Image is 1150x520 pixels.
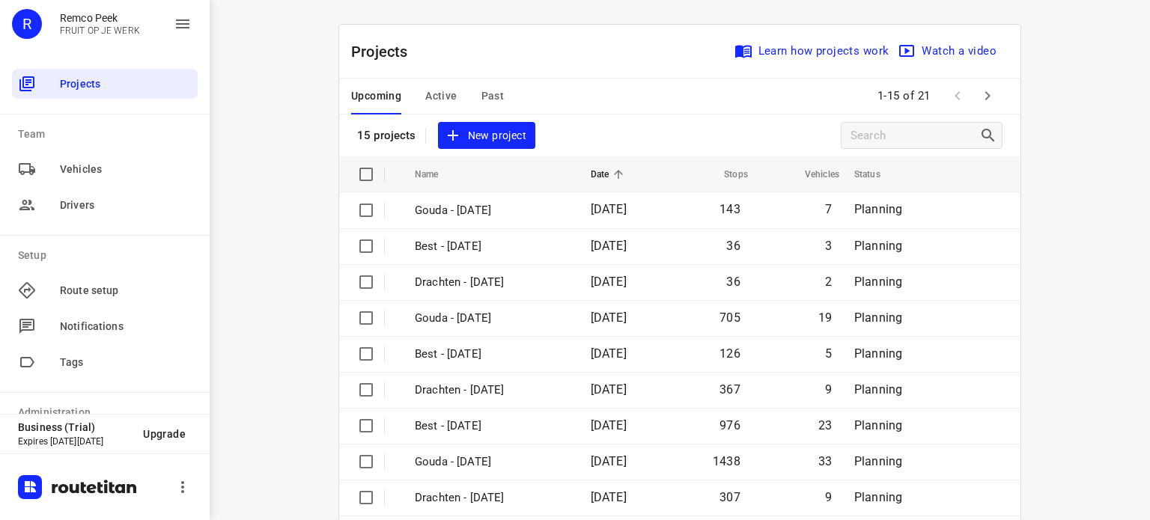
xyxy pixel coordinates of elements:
[719,418,740,432] span: 976
[854,346,902,361] span: Planning
[818,454,832,468] span: 33
[591,165,629,183] span: Date
[12,154,198,184] div: Vehicles
[415,417,568,435] p: Best - Wednesday
[591,490,627,504] span: [DATE]
[719,202,740,216] span: 143
[12,9,42,39] div: R
[854,490,902,504] span: Planning
[818,311,832,325] span: 19
[825,275,832,289] span: 2
[60,76,192,92] span: Projects
[871,80,937,112] span: 1-15 of 21
[785,165,839,183] span: Vehicles
[357,129,416,142] p: 15 projects
[854,418,902,432] span: Planning
[705,165,748,183] span: Stops
[12,69,198,99] div: Projects
[415,310,568,327] p: Gouda - Thursday
[825,382,832,397] span: 9
[719,382,740,397] span: 367
[60,162,192,177] span: Vehicles
[825,239,832,253] span: 3
[60,12,140,24] p: Remco Peek
[591,311,627,325] span: [DATE]
[131,420,198,447] button: Upgrade
[60,283,192,299] span: Route setup
[415,238,568,255] p: Best - Friday
[719,490,740,504] span: 307
[60,25,140,36] p: FRUIT OP JE WERK
[415,382,568,399] p: Drachten - Wednesday
[591,239,627,253] span: [DATE]
[854,202,902,216] span: Planning
[415,165,458,183] span: Name
[854,239,902,253] span: Planning
[415,274,568,291] p: Drachten - Thursday
[713,454,740,468] span: 1438
[973,81,1003,111] span: Next Page
[591,454,627,468] span: [DATE]
[591,382,627,397] span: [DATE]
[143,428,186,440] span: Upgrade
[726,239,740,253] span: 36
[979,126,1002,144] div: Search
[415,202,568,219] p: Gouda - Friday
[726,275,740,289] span: 36
[825,490,832,504] span: 9
[415,489,568,507] p: Drachten - Tuesday
[18,405,198,420] p: Administration
[60,319,192,334] span: Notifications
[591,275,627,289] span: [DATE]
[591,418,627,432] span: [DATE]
[943,81,973,111] span: Previous Page
[12,311,198,341] div: Notifications
[719,346,740,361] span: 126
[18,436,131,447] p: Expires [DATE][DATE]
[825,346,832,361] span: 5
[415,346,568,363] p: Best - Thursday
[60,355,192,370] span: Tags
[415,453,568,471] p: Gouda - Tuesday
[854,165,900,183] span: Status
[425,87,457,105] span: Active
[825,202,832,216] span: 7
[12,347,198,377] div: Tags
[854,454,902,468] span: Planning
[591,202,627,216] span: [DATE]
[818,418,832,432] span: 23
[351,40,420,63] p: Projects
[438,122,535,150] button: New project
[18,248,198,263] p: Setup
[854,275,902,289] span: Planning
[851,124,979,147] input: Search projects
[351,87,401,105] span: Upcoming
[60,198,192,213] span: Drivers
[447,126,526,145] span: New project
[18,126,198,142] p: Team
[591,346,627,361] span: [DATE]
[854,311,902,325] span: Planning
[12,190,198,220] div: Drivers
[719,311,740,325] span: 705
[854,382,902,397] span: Planning
[18,421,131,433] p: Business (Trial)
[481,87,505,105] span: Past
[12,275,198,305] div: Route setup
